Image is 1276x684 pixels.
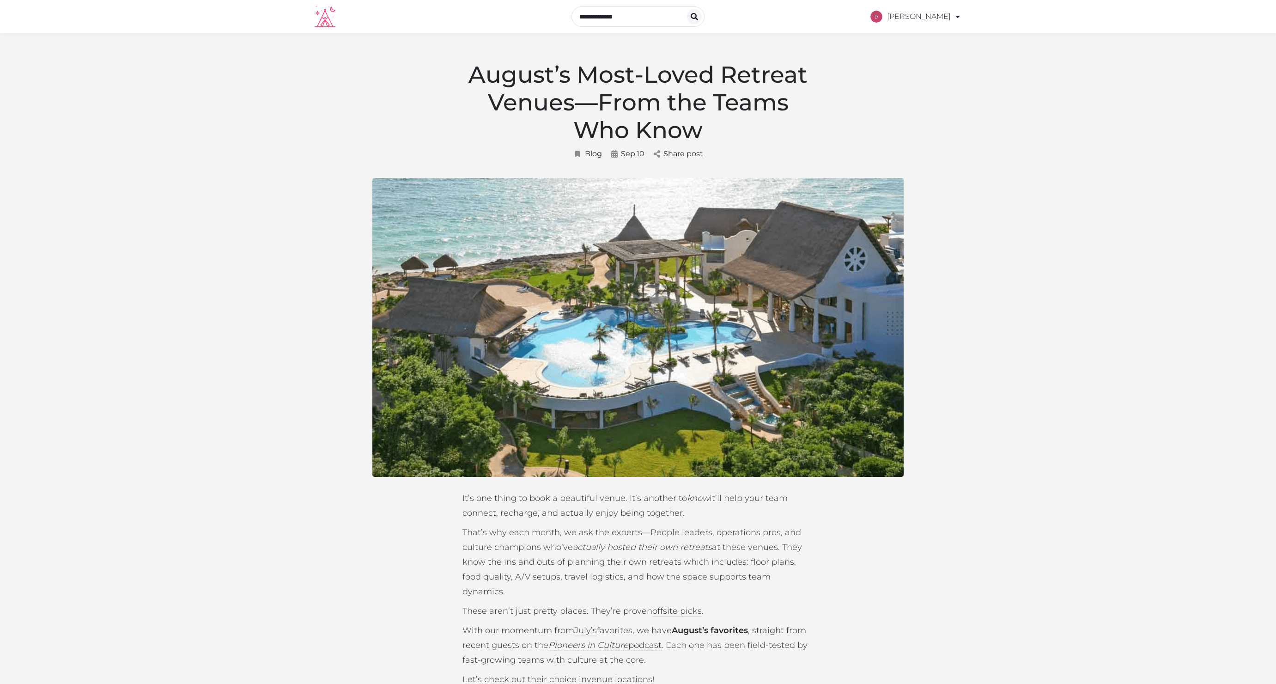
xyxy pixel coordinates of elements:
em: actually hosted their own retreats [573,542,712,552]
a: Pioneers in Culturepodcast [548,640,662,651]
a: July’s [574,625,597,636]
p: It’s one thing to book a beautiful venue. It’s another to it’ll help your team connect, recharge,... [462,491,814,520]
a: Blog [573,149,602,159]
p: These aren’t just pretty places. They’re proven . [462,604,814,618]
span: 10 [637,149,644,159]
strong: August’s favorites [672,625,748,635]
p: With our momentum from favorites, we have , straight from recent guests on the . Each one has bee... [462,623,814,667]
a: [PERSON_NAME] [870,4,961,30]
a: Share post [654,149,703,159]
h1: August’s Most-Loved Retreat Venues—From the Teams Who Know [462,61,814,144]
img: A beautiful casa on the mountain overlooking the ocean; it has pools and sand areas for volleyball [372,178,904,477]
span: Sep [621,149,635,159]
p: That’s why each month, we ask the experts—People leaders, operations pros, and culture champions ... [462,525,814,599]
em: know [687,493,710,503]
a: offsite picks [652,606,702,617]
em: Pioneers in Culture [548,640,628,650]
